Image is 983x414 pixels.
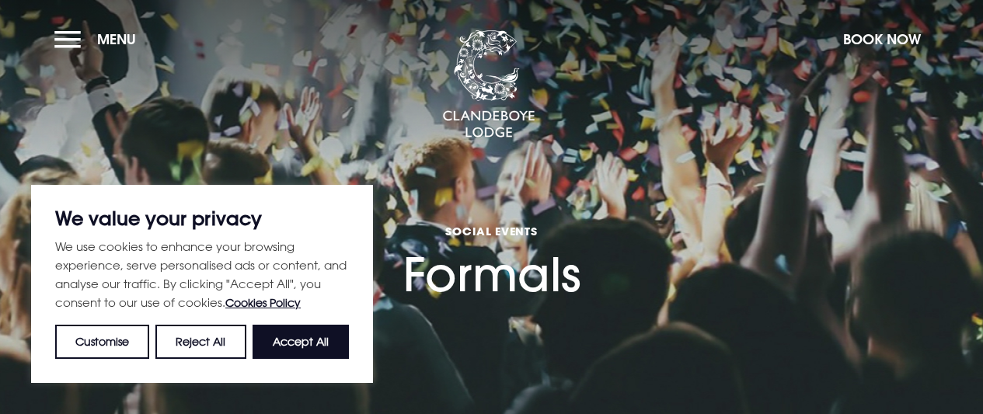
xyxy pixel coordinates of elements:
[55,209,349,228] p: We value your privacy
[835,23,929,56] button: Book Now
[54,23,144,56] button: Menu
[253,325,349,359] button: Accept All
[31,185,373,383] div: We value your privacy
[403,172,580,302] h1: Formals
[55,325,149,359] button: Customise
[55,237,349,312] p: We use cookies to enhance your browsing experience, serve personalised ads or content, and analys...
[403,224,580,238] span: Social Events
[155,325,246,359] button: Reject All
[442,30,535,139] img: Clandeboye Lodge
[97,30,136,48] span: Menu
[225,296,301,309] a: Cookies Policy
